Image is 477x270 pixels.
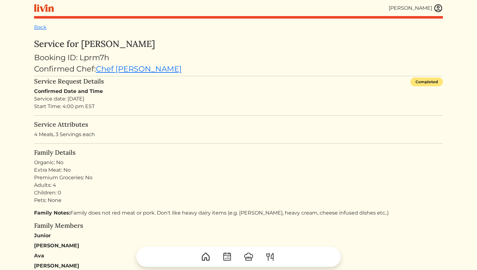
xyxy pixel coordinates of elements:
a: Back [34,24,47,30]
div: [PERSON_NAME] [389,4,432,12]
div: Completed [410,78,443,86]
p: Family does not red meat or pork. Don't like heavy dairy items (e.g. [PERSON_NAME], heavy cream, ... [34,209,443,217]
h3: Service for [PERSON_NAME] [34,39,443,49]
strong: [PERSON_NAME] [34,263,79,269]
div: Booking ID: Lprm7h [34,52,443,63]
img: ChefHat-a374fb509e4f37eb0702ca99f5f64f3b6956810f32a249b33092029f8484b388.svg [244,252,254,262]
a: Chef [PERSON_NAME] [96,64,182,73]
img: House-9bf13187bcbb5817f509fe5e7408150f90897510c4275e13d0d5fca38e0b5951.svg [201,252,211,262]
strong: Junior [34,233,51,238]
img: CalendarDots-5bcf9d9080389f2a281d69619e1c85352834be518fbc73d9501aef674afc0d57.svg [222,252,232,262]
strong: Family Notes: [34,210,70,216]
h5: Service Attributes [34,121,443,128]
div: Extra Meat: No [34,166,443,174]
h5: Family Members [34,222,443,229]
img: livin-logo-a0d97d1a881af30f6274990eb6222085a2533c92bbd1e4f22c21b4f0d0e3210c.svg [34,4,54,12]
div: Organic: No [34,159,443,166]
div: Confirmed Chef: [34,63,443,75]
strong: Confirmed Date and Time [34,88,103,94]
h5: Service Request Details [34,78,104,85]
img: user_account-e6e16d2ec92f44fc35f99ef0dc9cddf60790bfa021a6ecb1c896eb5d2907b31c.svg [433,3,443,13]
p: 4 Meals, 3 Servings each [34,131,443,138]
h5: Family Details [34,149,443,156]
div: Adults: 4 Children: 0 Pets: None [34,181,443,204]
div: Premium Groceries: No [34,174,443,181]
div: Service date: [DATE] Start Time: 4:00 pm EST [34,95,443,110]
img: ForkKnife-55491504ffdb50bab0c1e09e7649658475375261d09fd45db06cec23bce548bf.svg [265,252,275,262]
